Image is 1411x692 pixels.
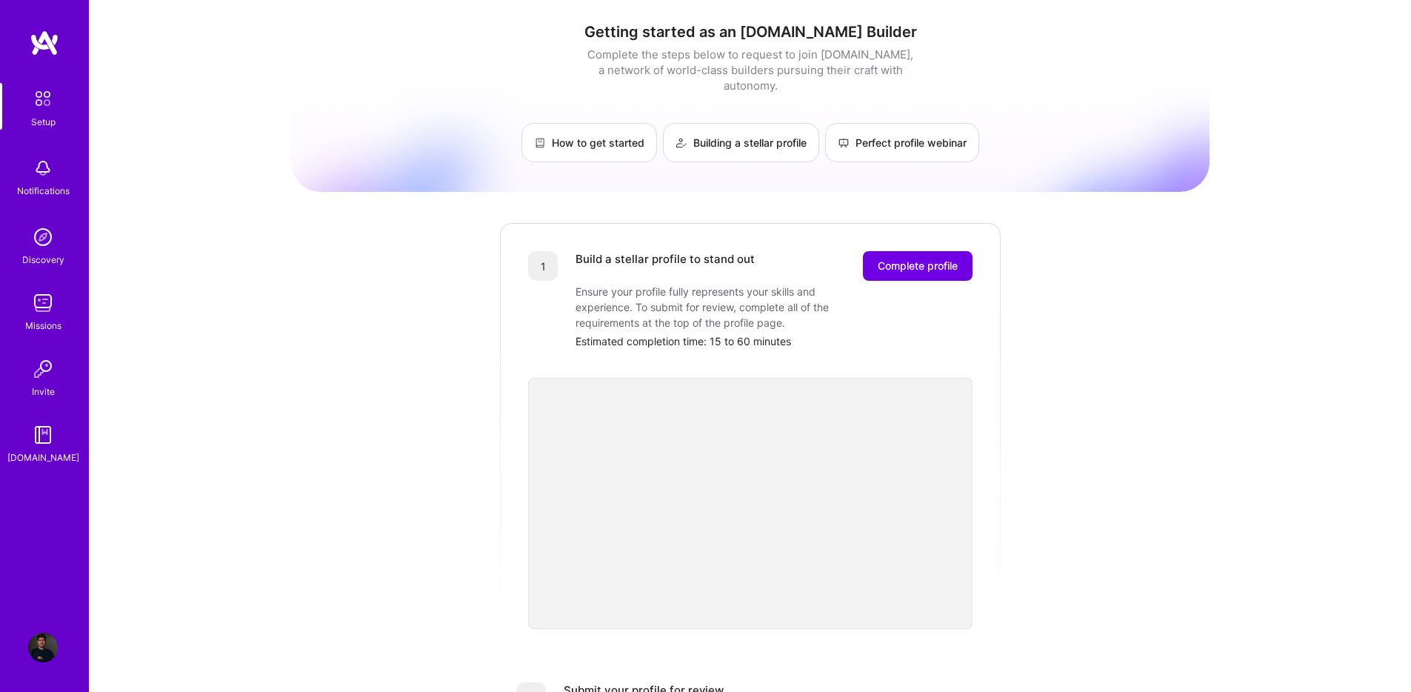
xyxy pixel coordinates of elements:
[534,137,546,149] img: How to get started
[838,137,850,149] img: Perfect profile webinar
[528,378,973,629] iframe: video
[576,333,973,349] div: Estimated completion time: 15 to 60 minutes
[663,123,819,162] a: Building a stellar profile
[28,153,58,183] img: bell
[30,30,59,56] img: logo
[32,384,55,399] div: Invite
[576,284,872,330] div: Ensure your profile fully represents your skills and experience. To submit for review, complete a...
[22,252,64,267] div: Discovery
[28,222,58,252] img: discovery
[576,251,755,281] div: Build a stellar profile to stand out
[31,114,56,130] div: Setup
[28,633,58,662] img: User Avatar
[28,420,58,450] img: guide book
[28,354,58,384] img: Invite
[863,251,973,281] button: Complete profile
[24,633,61,662] a: User Avatar
[28,288,58,318] img: teamwork
[584,47,917,93] div: Complete the steps below to request to join [DOMAIN_NAME], a network of world-class builders purs...
[27,83,59,114] img: setup
[291,23,1210,41] h1: Getting started as an [DOMAIN_NAME] Builder
[521,123,657,162] a: How to get started
[25,318,61,333] div: Missions
[878,259,958,273] span: Complete profile
[676,137,687,149] img: Building a stellar profile
[17,183,70,199] div: Notifications
[7,450,79,465] div: [DOMAIN_NAME]
[528,251,558,281] div: 1
[825,123,979,162] a: Perfect profile webinar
